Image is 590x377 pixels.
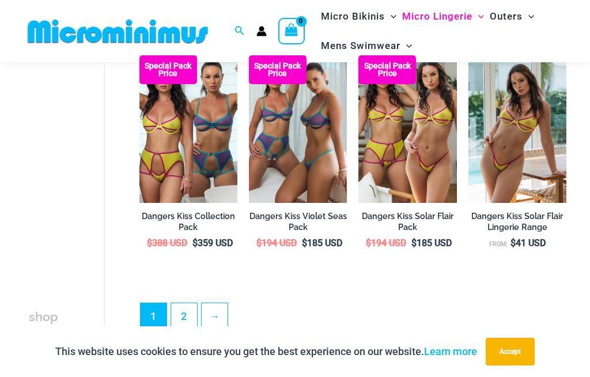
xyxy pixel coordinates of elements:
[249,62,307,77] b: Special Pack Price
[400,31,412,61] span: Menu Toggle
[235,24,245,39] a: Search icon link
[358,211,456,232] h2: Dangers Kiss Solar Flair Pack
[366,237,406,248] bdi: 194 USD
[139,55,237,203] img: Dangers kiss Collection Pack
[55,343,477,360] p: This website uses cookies to ensure you get the best experience on our website.
[171,303,197,329] a: Page 2
[249,211,347,237] a: Dangers Kiss Violet Seas Pack
[139,211,237,237] a: Dangers Kiss Collection Pack
[256,237,262,248] span: $
[358,211,456,237] a: Dangers Kiss Solar Flair Pack
[468,55,566,203] a: Dangers Kiss Solar Flair 1060 Bra 6060 Thong 01Dangers Kiss Solar Flair 1060 Bra 6060 Thong 04Dan...
[249,55,347,203] a: Dangers kiss Violet Seas Pack Dangers Kiss Violet Seas 1060 Bra 611 Micro 04Dangers Kiss Violet S...
[139,55,237,203] a: Dangers kiss Collection Pack Dangers Kiss Solar Flair 1060 Bra 611 Micro 1760 Garter 03Dangers Ki...
[472,2,484,31] span: Menu Toggle
[358,55,456,203] a: Dangers kiss Solar Flair Pack Dangers Kiss Solar Flair 1060 Bra 6060 Thong 1760 Garter 03Dangers ...
[23,18,213,44] img: MM SHOP LOGO FLAT
[358,62,416,77] b: Special Pack Price
[29,310,58,344] span: shopping
[399,2,487,31] a: Micro LingerieMenu ToggleMenu Toggle
[411,237,452,248] bdi: 185 USD
[510,237,516,248] span: $
[147,237,187,248] bdi: 388 USD
[358,55,456,203] img: Dangers kiss Solar Flair Pack
[249,55,347,203] img: Dangers kiss Violet Seas Pack
[302,237,307,248] span: $
[490,2,523,31] span: Outers
[278,18,305,44] a: View Shopping Cart, empty
[256,26,267,36] a: Account icon link
[489,240,508,248] span: From:
[141,303,167,329] span: Page 1
[366,237,371,248] span: $
[29,40,133,270] iframe: TrustedSite Certified
[302,237,342,248] bdi: 185 USD
[321,2,385,31] span: Micro Bikinis
[385,2,396,31] span: Menu Toggle
[402,2,472,31] span: Micro Lingerie
[468,55,566,203] img: Dangers Kiss Solar Flair 1060 Bra 6060 Thong 01
[249,211,347,232] h2: Dangers Kiss Violet Seas Pack
[192,237,198,248] span: $
[510,237,546,248] bdi: 41 USD
[523,2,534,31] span: Menu Toggle
[411,237,417,248] span: $
[318,31,415,61] a: Mens SwimwearMenu ToggleMenu Toggle
[202,303,228,329] a: →
[487,2,537,31] a: OutersMenu ToggleMenu Toggle
[486,338,535,365] button: Accept
[147,237,152,248] span: $
[468,211,566,232] h2: Dangers Kiss Solar Flair Lingerie Range
[192,237,233,248] bdi: 359 USD
[256,237,297,248] bdi: 194 USD
[318,2,399,31] a: Micro BikinisMenu ToggleMenu Toggle
[321,31,400,61] span: Mens Swimwear
[139,303,566,336] nav: Product Pagination
[424,345,477,357] a: Learn more
[468,211,566,237] a: Dangers Kiss Solar Flair Lingerie Range
[139,62,197,77] b: Special Pack Price
[139,211,237,232] h2: Dangers Kiss Collection Pack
